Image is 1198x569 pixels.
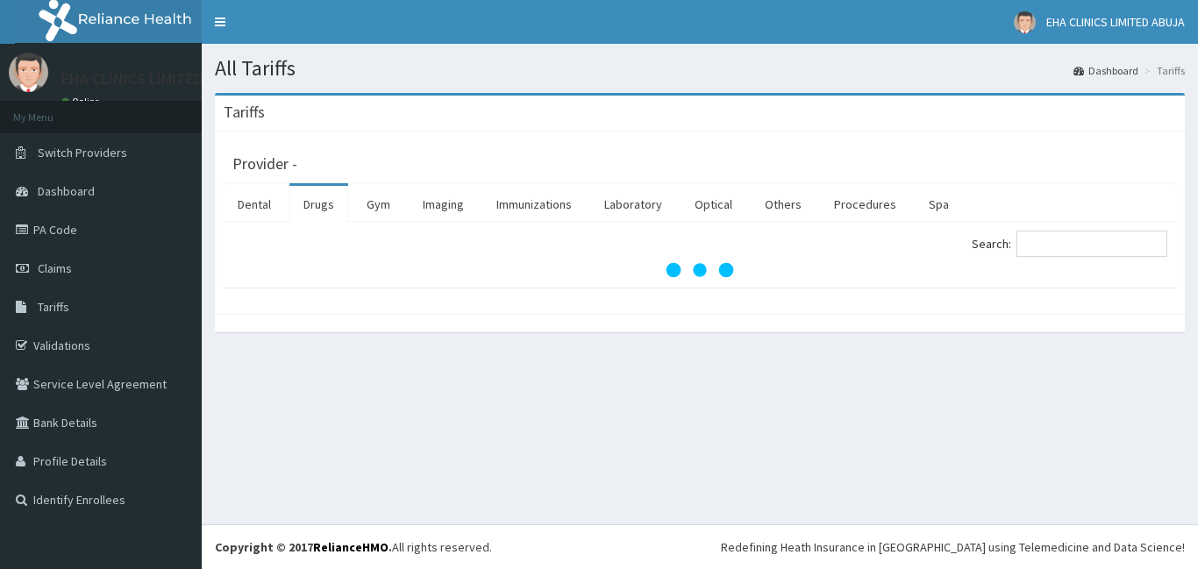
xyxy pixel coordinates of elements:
[38,299,69,315] span: Tariffs
[313,539,389,555] a: RelianceHMO
[1046,14,1185,30] span: EHA CLINICS LIMITED ABUJA
[820,186,910,223] a: Procedures
[915,186,963,223] a: Spa
[61,96,103,108] a: Online
[289,186,348,223] a: Drugs
[1014,11,1036,33] img: User Image
[38,183,95,199] span: Dashboard
[972,231,1167,257] label: Search:
[353,186,404,223] a: Gym
[482,186,586,223] a: Immunizations
[38,260,72,276] span: Claims
[232,156,297,172] h3: Provider -
[38,145,127,160] span: Switch Providers
[590,186,676,223] a: Laboratory
[9,53,48,92] img: User Image
[215,539,392,555] strong: Copyright © 2017 .
[202,524,1198,569] footer: All rights reserved.
[1140,63,1185,78] li: Tariffs
[409,186,478,223] a: Imaging
[681,186,746,223] a: Optical
[215,57,1185,80] h1: All Tariffs
[224,186,285,223] a: Dental
[665,235,735,305] svg: audio-loading
[751,186,816,223] a: Others
[224,104,265,120] h3: Tariffs
[1073,63,1138,78] a: Dashboard
[61,71,251,87] p: EHA CLINICS LIMITED ABUJA
[1016,231,1167,257] input: Search:
[721,538,1185,556] div: Redefining Heath Insurance in [GEOGRAPHIC_DATA] using Telemedicine and Data Science!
